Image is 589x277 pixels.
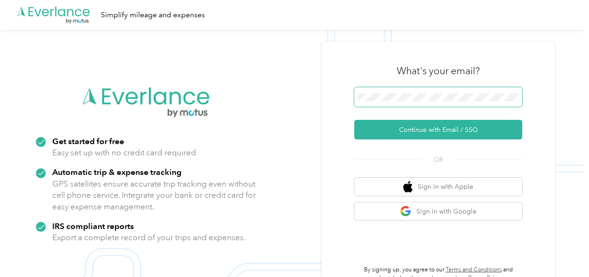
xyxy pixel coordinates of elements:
[354,178,522,196] button: apple logoSign in with Apple
[52,232,245,243] p: Export a complete record of your trips and expenses.
[52,147,196,159] p: Easy set up with no credit card required
[52,221,134,231] strong: IRS compliant reports
[397,64,480,77] h3: What's your email?
[52,167,182,177] strong: Automatic trip & expense tracking
[422,155,455,165] span: OR
[400,206,412,217] img: google logo
[354,120,522,139] button: Continue with Email / SSO
[403,181,413,193] img: apple logo
[101,9,205,21] div: Simplify mileage and expenses
[52,178,256,213] p: GPS satellites ensure accurate trip tracking even without cell phone service. Integrate your bank...
[354,202,522,221] button: google logoSign in with Google
[52,136,124,146] strong: Get started for free
[446,266,502,273] a: Terms and Conditions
